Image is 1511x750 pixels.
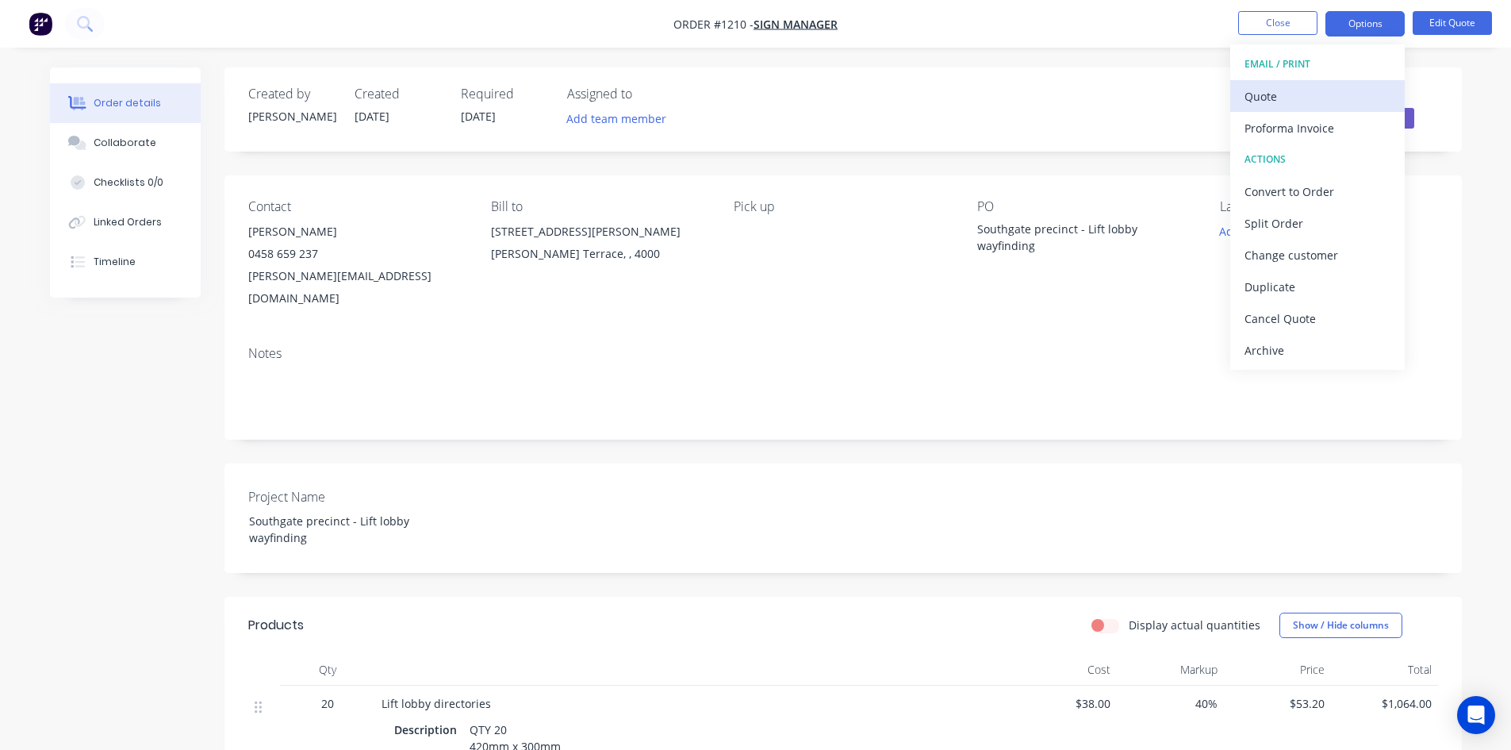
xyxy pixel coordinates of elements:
[1129,617,1260,633] label: Display actual quantities
[248,108,336,125] div: [PERSON_NAME]
[567,108,675,129] button: Add team member
[1337,695,1432,712] span: $1,064.00
[50,83,201,123] button: Order details
[1016,695,1110,712] span: $38.00
[1230,80,1405,112] button: Quote
[567,87,726,102] div: Assigned to
[1010,654,1117,686] div: Cost
[29,12,52,36] img: Factory
[1211,221,1284,242] button: Add labels
[248,243,466,265] div: 0458 659 237
[977,199,1195,214] div: PO
[1230,239,1405,271] button: Change customer
[1224,654,1331,686] div: Price
[1117,654,1224,686] div: Markup
[491,221,708,243] div: [STREET_ADDRESS][PERSON_NAME]
[1230,207,1405,239] button: Split Order
[491,243,708,265] div: [PERSON_NAME] Terrace, , 4000
[50,163,201,202] button: Checklists 0/0
[1413,11,1492,35] button: Edit Quote
[1457,696,1495,734] div: Open Intercom Messenger
[248,487,447,506] label: Project Name
[280,654,375,686] div: Qty
[1244,54,1390,75] div: EMAIL / PRINT
[673,17,754,32] span: Order #1210 -
[94,255,136,269] div: Timeline
[236,510,435,549] div: Southgate precinct - Lift lobby wayfinding
[94,175,163,190] div: Checklists 0/0
[1230,302,1405,334] button: Cancel Quote
[1244,212,1390,235] div: Split Order
[1230,48,1405,80] button: EMAIL / PRINT
[50,242,201,282] button: Timeline
[50,202,201,242] button: Linked Orders
[355,87,442,102] div: Created
[248,87,336,102] div: Created by
[1244,244,1390,267] div: Change customer
[1244,339,1390,362] div: Archive
[1230,175,1405,207] button: Convert to Order
[248,265,466,310] div: [PERSON_NAME][EMAIL_ADDRESS][DOMAIN_NAME]
[1230,144,1405,175] button: ACTIONS
[1230,271,1405,302] button: Duplicate
[1230,695,1325,712] span: $53.20
[248,346,1438,361] div: Notes
[94,96,161,110] div: Order details
[734,199,951,214] div: Pick up
[382,696,491,711] span: Lift lobby directories
[394,718,463,741] div: Description
[1220,199,1437,214] div: Labels
[248,221,466,310] div: [PERSON_NAME]0458 659 237[PERSON_NAME][EMAIL_ADDRESS][DOMAIN_NAME]
[1230,112,1405,144] button: Proforma Invoice
[1244,117,1390,140] div: Proforma Invoice
[461,87,548,102] div: Required
[94,136,156,150] div: Collaborate
[1238,11,1317,35] button: Close
[491,199,708,214] div: Bill to
[355,109,389,124] span: [DATE]
[977,221,1175,254] div: Southgate precinct - Lift lobby wayfinding
[1279,613,1402,638] button: Show / Hide columns
[248,199,466,214] div: Contact
[1230,334,1405,366] button: Archive
[558,108,674,129] button: Add team member
[1325,11,1405,37] button: Options
[248,221,466,243] div: [PERSON_NAME]
[94,215,162,229] div: Linked Orders
[1244,275,1390,298] div: Duplicate
[461,109,496,124] span: [DATE]
[1244,85,1390,108] div: Quote
[321,695,334,712] span: 20
[1331,654,1438,686] div: Total
[50,123,201,163] button: Collaborate
[1244,180,1390,203] div: Convert to Order
[1244,149,1390,170] div: ACTIONS
[1244,307,1390,330] div: Cancel Quote
[754,17,838,32] a: Sign Manager
[491,221,708,271] div: [STREET_ADDRESS][PERSON_NAME][PERSON_NAME] Terrace, , 4000
[248,616,304,635] div: Products
[1123,695,1218,712] span: 40%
